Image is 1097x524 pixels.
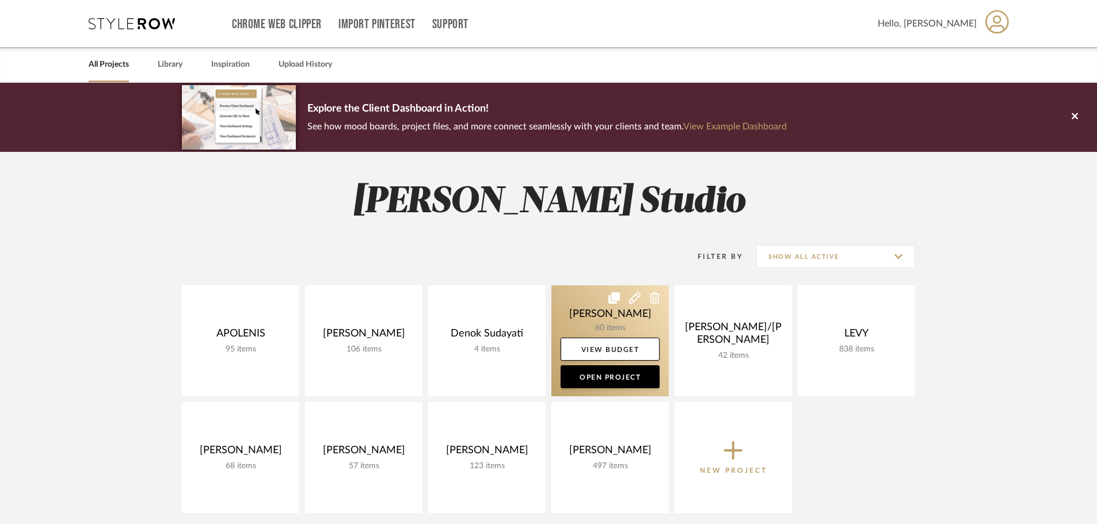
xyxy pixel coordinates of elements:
div: LEVY [807,327,906,345]
a: Inspiration [211,57,250,72]
div: 123 items [437,461,536,471]
div: [PERSON_NAME] [314,444,413,461]
a: Upload History [279,57,332,72]
p: See how mood boards, project files, and more connect seamlessly with your clients and team. [307,118,787,135]
a: View Budget [561,338,660,361]
div: 838 items [807,345,906,354]
div: [PERSON_NAME] [561,444,660,461]
a: View Example Dashboard [683,122,787,131]
div: 497 items [561,461,660,471]
a: Library [158,57,182,72]
div: [PERSON_NAME] [191,444,290,461]
div: 57 items [314,461,413,471]
div: APOLENIS [191,327,290,345]
a: Import Pinterest [338,20,416,29]
p: New Project [700,465,767,476]
div: Denok Sudayati [437,327,536,345]
p: Explore the Client Dashboard in Action! [307,100,787,118]
div: 42 items [684,351,783,361]
a: Support [432,20,468,29]
span: Hello, [PERSON_NAME] [878,17,977,30]
img: d5d033c5-7b12-40c2-a960-1ecee1989c38.png [182,85,296,149]
div: 106 items [314,345,413,354]
div: [PERSON_NAME] [314,327,413,345]
h2: [PERSON_NAME] Studio [134,181,963,224]
div: Filter By [683,251,743,262]
a: Open Project [561,365,660,388]
div: 95 items [191,345,290,354]
div: [PERSON_NAME]/[PERSON_NAME] [684,321,783,351]
button: New Project [675,402,792,513]
a: Chrome Web Clipper [232,20,322,29]
a: All Projects [89,57,129,72]
div: [PERSON_NAME] [437,444,536,461]
div: 4 items [437,345,536,354]
div: 68 items [191,461,290,471]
